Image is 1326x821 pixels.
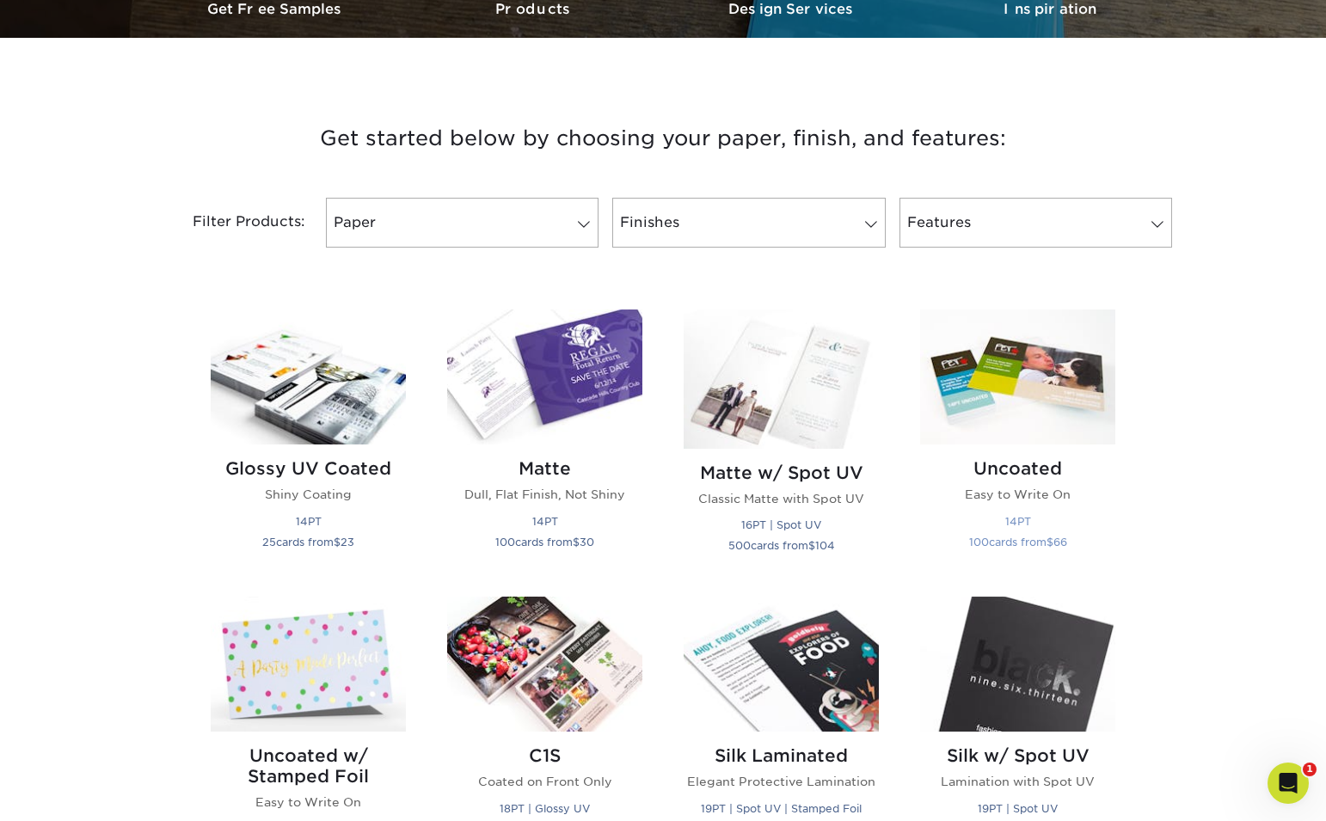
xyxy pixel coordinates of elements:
[1053,536,1067,548] span: 66
[262,536,276,548] span: 25
[326,198,599,248] a: Paper
[920,309,1115,444] img: Uncoated Postcards
[211,309,406,444] img: Glossy UV Coated Postcards
[1268,763,1309,804] iframe: Intercom live chat
[211,597,406,732] img: Uncoated w/ Stamped Foil Postcards
[663,1,921,17] h3: Design Services
[334,536,341,548] span: $
[262,536,354,548] small: cards from
[684,490,879,507] p: Classic Matte with Spot UV
[341,536,354,548] span: 23
[741,518,821,531] small: 16PT | Spot UV
[920,597,1115,732] img: Silk w/ Spot UV Postcards
[447,597,642,732] img: C1S Postcards
[815,539,835,552] span: 104
[447,486,642,503] p: Dull, Flat Finish, Not Shiny
[920,486,1115,503] p: Easy to Write On
[211,309,406,576] a: Glossy UV Coated Postcards Glossy UV Coated Shiny Coating 14PT 25cards from$23
[211,486,406,503] p: Shiny Coating
[969,536,1067,548] small: cards from
[447,458,642,479] h2: Matte
[500,802,590,815] small: 18PT | Glossy UV
[211,793,406,811] p: Easy to Write On
[573,536,580,548] span: $
[684,309,879,576] a: Matte w/ Spot UV Postcards Matte w/ Spot UV Classic Matte with Spot UV 16PT | Spot UV 500cards fr...
[684,745,879,766] h2: Silk Laminated
[684,597,879,732] img: Silk Laminated Postcards
[447,773,642,790] p: Coated on Front Only
[495,536,594,548] small: cards from
[447,309,642,576] a: Matte Postcards Matte Dull, Flat Finish, Not Shiny 14PT 100cards from$30
[701,802,862,815] small: 19PT | Spot UV | Stamped Foil
[728,539,835,552] small: cards from
[495,536,515,548] span: 100
[580,536,594,548] span: 30
[1303,763,1317,776] span: 1
[532,515,558,528] small: 14PT
[211,458,406,479] h2: Glossy UV Coated
[920,773,1115,790] p: Lamination with Spot UV
[405,1,663,17] h3: Products
[920,458,1115,479] h2: Uncoated
[612,198,885,248] a: Finishes
[808,539,815,552] span: $
[1047,536,1053,548] span: $
[969,536,989,548] span: 100
[921,1,1179,17] h3: Inspiration
[899,198,1172,248] a: Features
[296,515,322,528] small: 14PT
[684,463,879,483] h2: Matte w/ Spot UV
[1005,515,1031,528] small: 14PT
[447,745,642,766] h2: C1S
[920,745,1115,766] h2: Silk w/ Spot UV
[728,539,751,552] span: 500
[147,1,405,17] h3: Get Free Samples
[147,198,319,248] div: Filter Products:
[160,100,1166,177] h3: Get started below by choosing your paper, finish, and features:
[920,309,1115,576] a: Uncoated Postcards Uncoated Easy to Write On 14PT 100cards from$66
[211,745,406,787] h2: Uncoated w/ Stamped Foil
[684,773,879,790] p: Elegant Protective Lamination
[447,309,642,444] img: Matte Postcards
[684,309,879,449] img: Matte w/ Spot UV Postcards
[978,802,1058,815] small: 19PT | Spot UV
